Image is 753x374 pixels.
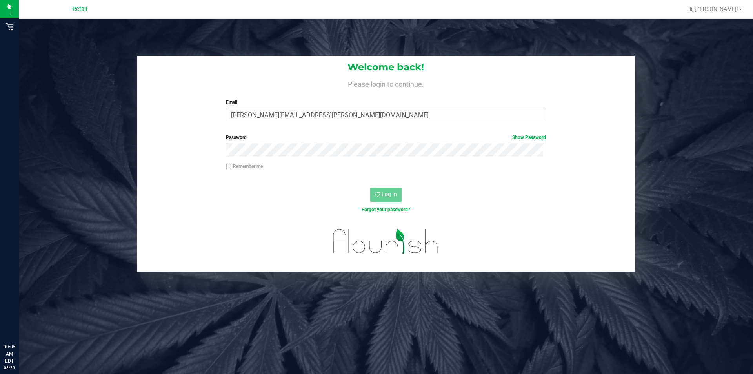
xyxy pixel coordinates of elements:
p: 09:05 AM EDT [4,343,15,365]
input: Remember me [226,164,231,170]
a: Forgot your password? [362,207,410,212]
span: Log In [382,191,397,197]
label: Remember me [226,163,263,170]
inline-svg: Retail [6,23,14,31]
a: Show Password [512,135,546,140]
span: Password [226,135,247,140]
span: Retail [73,6,87,13]
img: flourish_logo.svg [324,221,448,261]
h1: Welcome back! [137,62,635,72]
p: 08/20 [4,365,15,370]
span: Hi, [PERSON_NAME]! [687,6,738,12]
label: Email [226,99,546,106]
button: Log In [370,188,402,202]
h4: Please login to continue. [137,78,635,88]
